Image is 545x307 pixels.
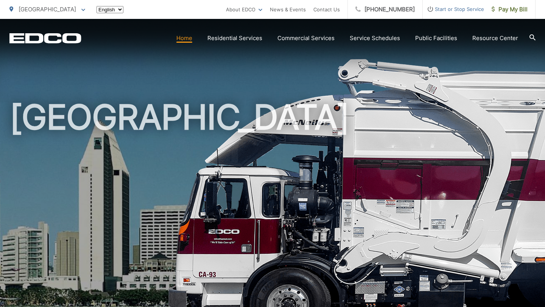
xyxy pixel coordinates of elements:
a: Resource Center [472,34,518,43]
a: Service Schedules [350,34,400,43]
a: Public Facilities [415,34,457,43]
a: Contact Us [313,5,340,14]
select: Select a language [97,6,123,13]
a: Commercial Services [277,34,335,43]
span: Pay My Bill [492,5,528,14]
a: About EDCO [226,5,262,14]
a: Residential Services [207,34,262,43]
span: [GEOGRAPHIC_DATA] [19,6,76,13]
a: News & Events [270,5,306,14]
a: Home [176,34,192,43]
a: EDCD logo. Return to the homepage. [9,33,81,43]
